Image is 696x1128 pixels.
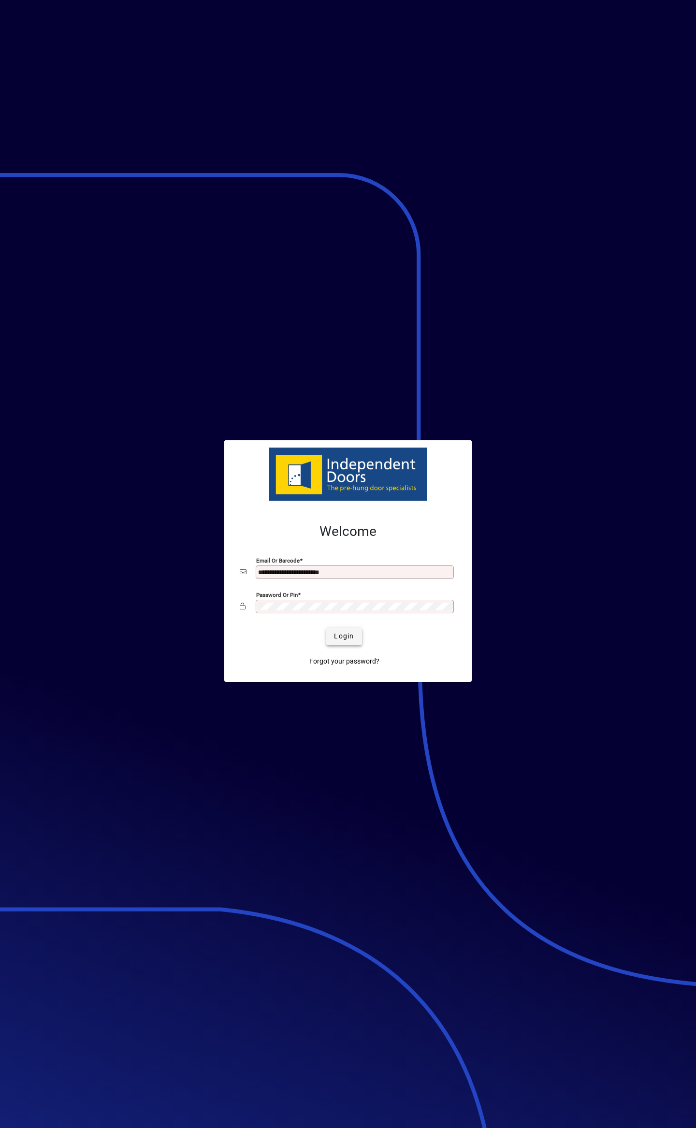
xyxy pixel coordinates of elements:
[256,591,298,598] mat-label: Password or Pin
[240,523,456,540] h2: Welcome
[256,557,300,564] mat-label: Email or Barcode
[326,628,362,645] button: Login
[309,656,379,666] span: Forgot your password?
[305,653,383,670] a: Forgot your password?
[334,631,354,641] span: Login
